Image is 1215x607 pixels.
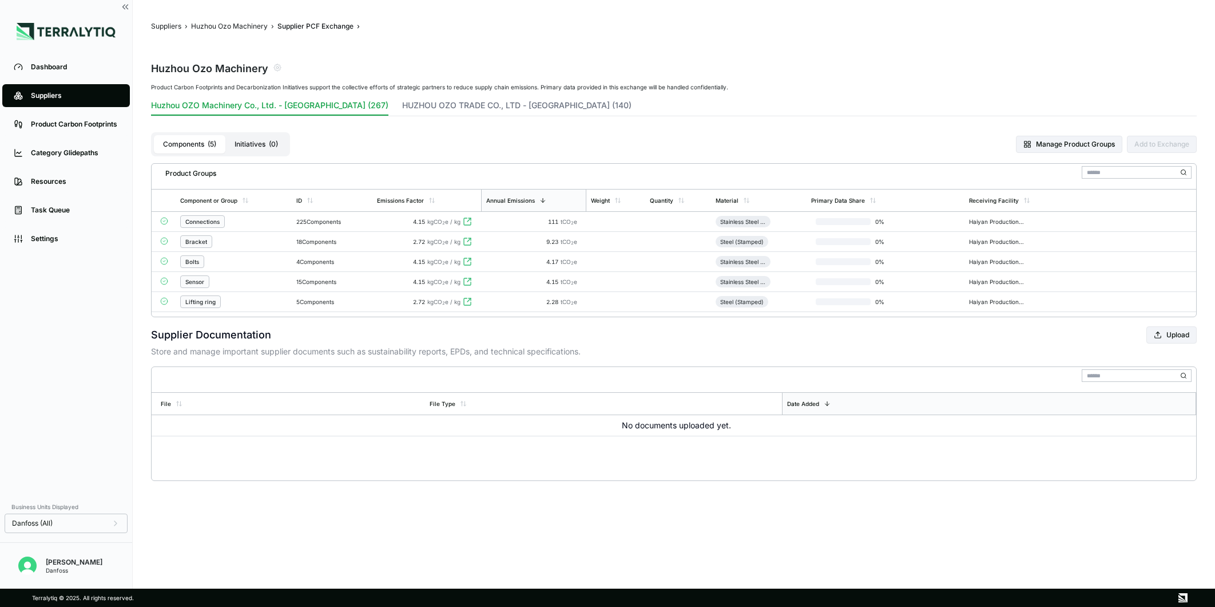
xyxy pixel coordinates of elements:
[1016,136,1122,153] button: Manage Product Groups
[571,301,574,306] sub: 2
[561,278,577,285] span: tCO e
[546,258,561,265] span: 4.17
[225,135,287,153] button: Initiatives(0)
[277,22,354,31] button: Supplier PCF Exchange
[357,22,360,31] span: ›
[430,400,455,407] div: File Type
[969,197,1019,204] div: Receiving Facility
[185,22,188,31] span: ›
[31,234,118,243] div: Settings
[716,197,738,204] div: Material
[31,120,118,129] div: Product Carbon Footprints
[442,261,445,266] sub: 2
[185,258,199,265] div: Bolts
[151,100,388,116] button: Huzhou OZO Machinery Co., Ltd. - [GEOGRAPHIC_DATA] (267)
[720,218,766,225] div: Stainless Steel (Machined)
[191,22,268,31] button: Huzhou Ozo Machinery
[269,140,278,149] span: ( 0 )
[811,197,865,204] div: Primary Data Share
[871,258,907,265] span: 0 %
[720,278,766,285] div: Stainless Steel (Machined)
[5,500,128,514] div: Business Units Displayed
[571,281,574,286] sub: 2
[18,557,37,575] img: Erato Panayiotou
[14,552,41,580] button: Open user button
[156,164,216,178] div: Product Groups
[17,23,116,40] img: Logo
[969,218,1024,225] div: Haiyan Production CNRAQ
[377,197,424,204] div: Emissions Factor
[546,238,561,245] span: 9.23
[871,298,907,305] span: 0 %
[31,206,118,215] div: Task Queue
[442,281,445,286] sub: 2
[31,177,118,186] div: Resources
[413,298,425,305] span: 2.72
[871,238,907,245] span: 0 %
[185,278,204,285] div: Sensor
[720,298,764,305] div: Steel (Stamped)
[1146,326,1197,344] button: Upload
[46,567,102,574] div: Danfoss
[650,197,673,204] div: Quantity
[871,278,907,285] span: 0 %
[571,261,574,266] sub: 2
[546,278,561,285] span: 4.15
[31,91,118,100] div: Suppliers
[185,298,216,305] div: Lifting ring
[427,298,460,305] span: kgCO e / kg
[151,327,271,343] h2: Supplier Documentation
[969,278,1024,285] div: Haiyan Production CNRAQ
[969,298,1024,305] div: Haiyan Production CNRAQ
[413,278,425,285] span: 4.15
[296,218,368,225] div: 225 Components
[442,301,445,306] sub: 2
[720,258,766,265] div: Stainless Steel (Machined)
[427,218,460,225] span: kgCO e / kg
[871,218,907,225] span: 0 %
[969,258,1024,265] div: Haiyan Production CNRAQ
[546,298,561,305] span: 2.28
[296,258,368,265] div: 4 Components
[427,278,460,285] span: kgCO e / kg
[296,278,368,285] div: 15 Components
[787,400,819,407] div: Date Added
[296,197,302,204] div: ID
[161,400,171,407] div: File
[154,135,225,153] button: Components(5)
[151,346,1197,357] p: Store and manage important supplier documents such as sustainability reports, EPDs, and technical...
[561,238,577,245] span: tCO e
[427,258,460,265] span: kgCO e / kg
[151,84,1197,90] div: Product Carbon Footprints and Decarbonization Initiatives support the collective efforts of strat...
[442,241,445,246] sub: 2
[152,415,1196,436] td: No documents uploaded yet.
[442,220,445,226] sub: 2
[548,218,561,225] span: 111
[185,238,207,245] div: Bracket
[571,241,574,246] sub: 2
[720,238,764,245] div: Steel (Stamped)
[31,62,118,72] div: Dashboard
[561,298,577,305] span: tCO e
[12,519,53,528] span: Danfoss (All)
[402,100,632,116] button: HUZHOU OZO TRADE CO., LTD - [GEOGRAPHIC_DATA] (140)
[561,218,577,225] span: tCO e
[591,197,610,204] div: Weight
[296,238,368,245] div: 18 Components
[969,238,1024,245] div: Haiyan Production CNRAQ
[46,558,102,567] div: [PERSON_NAME]
[413,218,425,225] span: 4.15
[571,220,574,226] sub: 2
[208,140,216,149] span: ( 5 )
[486,197,535,204] div: Annual Emissions
[427,238,460,245] span: kgCO e / kg
[413,258,425,265] span: 4.15
[185,218,220,225] div: Connections
[151,22,181,31] button: Suppliers
[561,258,577,265] span: tCO e
[180,197,237,204] div: Component or Group
[296,298,368,305] div: 5 Components
[31,148,118,157] div: Category Glidepaths
[151,60,268,76] div: Huzhou Ozo Machinery
[271,22,274,31] span: ›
